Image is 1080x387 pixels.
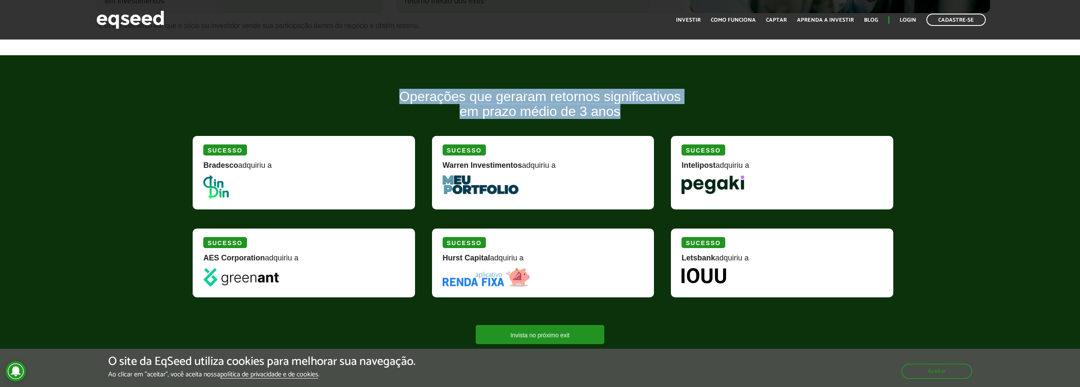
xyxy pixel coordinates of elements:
[203,161,404,175] div: adquiriu a
[682,254,715,262] strong: Letsbank
[443,268,530,287] img: Renda Fixa
[203,268,278,287] img: greenant
[682,254,883,268] div: adquiriu a
[476,325,604,344] a: Invista no próximo exit
[443,175,519,194] img: MeuPortfolio
[682,268,726,283] img: Iouu
[682,161,715,169] strong: Intelipost
[711,17,756,23] a: Como funciona
[682,161,883,175] div: adquiriu a
[766,17,787,23] a: Captar
[203,161,238,169] strong: Bradesco
[443,161,644,175] div: adquiriu a
[220,371,318,379] a: política de privacidade e de cookies
[203,144,247,155] div: Sucesso
[682,237,725,248] div: Sucesso
[443,161,522,169] strong: Warren Investimentos
[797,17,854,23] a: Aprenda a investir
[443,254,644,268] div: adquiriu a
[676,17,701,23] a: Investir
[900,17,916,23] a: Login
[443,144,486,155] div: Sucesso
[186,89,894,132] h2: Operações que geraram retornos significativos em prazo médio de 3 anos
[203,254,265,262] strong: AES Corporation
[203,254,404,268] div: adquiriu a
[926,14,986,26] a: Cadastre-se
[901,364,972,379] button: Aceitar
[108,370,415,379] p: Ao clicar em "aceitar", você aceita nossa .
[682,144,725,155] div: Sucesso
[108,355,415,368] h5: O site da EqSeed utiliza cookies para melhorar sua navegação.
[443,254,490,262] strong: Hurst Capital
[443,237,486,248] div: Sucesso
[96,8,164,31] img: EqSeed
[864,17,878,23] a: Blog
[682,175,744,194] img: Pegaki
[203,237,247,248] div: Sucesso
[203,175,229,199] img: DinDin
